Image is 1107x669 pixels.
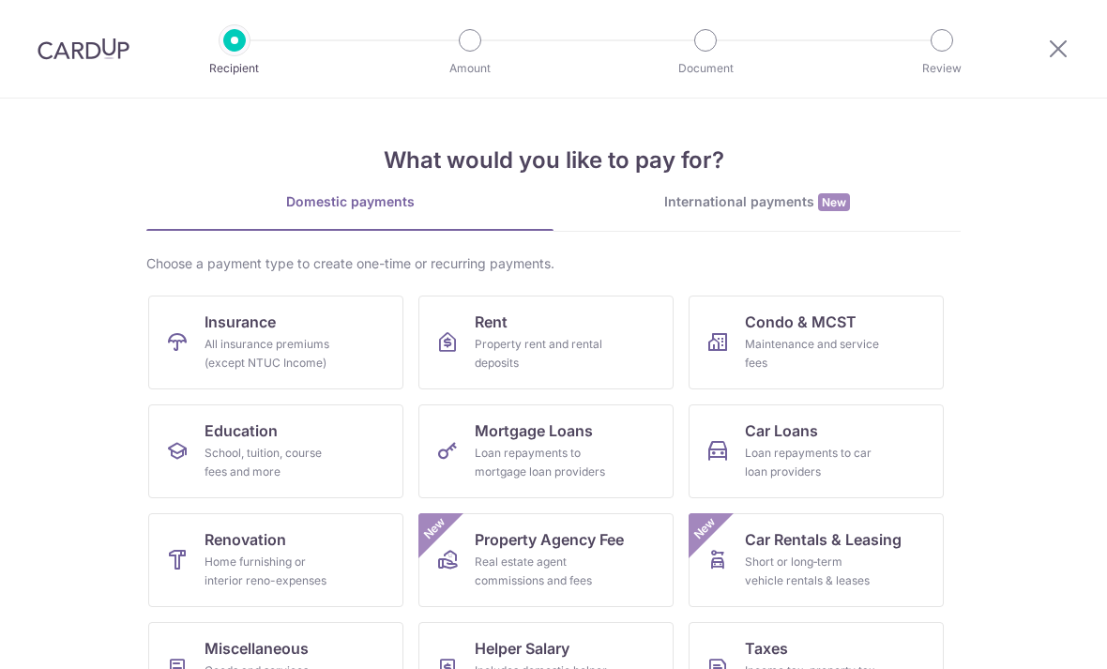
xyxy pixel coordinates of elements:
[475,311,508,333] span: Rent
[475,335,610,373] div: Property rent and rental deposits
[148,404,403,498] a: EducationSchool, tuition, course fees and more
[418,513,674,607] a: Property Agency FeeReal estate agent commissions and feesNew
[146,192,553,211] div: Domestic payments
[205,419,278,442] span: Education
[553,192,961,212] div: International payments
[148,513,403,607] a: RenovationHome furnishing or interior reno-expenses
[475,553,610,590] div: Real estate agent commissions and fees
[418,404,674,498] a: Mortgage LoansLoan repayments to mortgage loan providers
[745,553,880,590] div: Short or long‑term vehicle rentals & leases
[689,513,944,607] a: Car Rentals & LeasingShort or long‑term vehicle rentals & leasesNew
[38,38,129,60] img: CardUp
[745,528,902,551] span: Car Rentals & Leasing
[419,513,450,544] span: New
[205,528,286,551] span: Renovation
[745,444,880,481] div: Loan repayments to car loan providers
[146,144,961,177] h4: What would you like to pay for?
[689,404,944,498] a: Car LoansLoan repayments to car loan providers
[205,553,340,590] div: Home furnishing or interior reno-expenses
[636,59,775,78] p: Document
[745,637,788,660] span: Taxes
[872,59,1011,78] p: Review
[146,254,961,273] div: Choose a payment type to create one-time or recurring payments.
[745,419,818,442] span: Car Loans
[475,528,624,551] span: Property Agency Fee
[690,513,720,544] span: New
[475,419,593,442] span: Mortgage Loans
[205,335,340,373] div: All insurance premiums (except NTUC Income)
[818,193,850,211] span: New
[475,637,569,660] span: Helper Salary
[475,444,610,481] div: Loan repayments to mortgage loan providers
[418,296,674,389] a: RentProperty rent and rental deposits
[689,296,944,389] a: Condo & MCSTMaintenance and service fees
[205,311,276,333] span: Insurance
[205,444,340,481] div: School, tuition, course fees and more
[745,311,857,333] span: Condo & MCST
[401,59,539,78] p: Amount
[148,296,403,389] a: InsuranceAll insurance premiums (except NTUC Income)
[745,335,880,373] div: Maintenance and service fees
[165,59,304,78] p: Recipient
[205,637,309,660] span: Miscellaneous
